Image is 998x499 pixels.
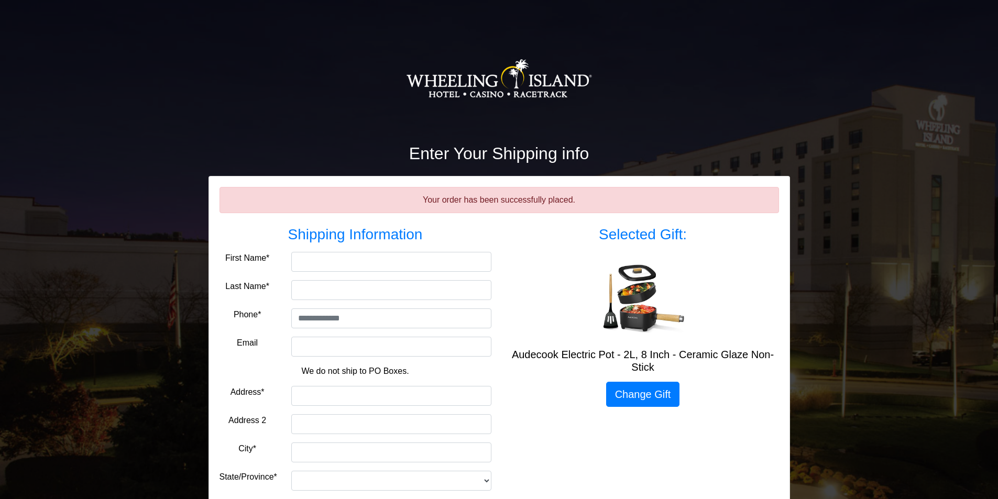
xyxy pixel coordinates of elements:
h2: Enter Your Shipping info [209,143,790,163]
a: Change Gift [606,382,680,407]
label: City* [238,442,256,455]
div: Your order has been successfully placed. [220,187,779,213]
label: Address* [231,386,265,398]
label: Email [237,337,258,349]
label: Last Name* [225,280,269,293]
h5: Audecook Electric Pot - 2L, 8 Inch - Ceramic Glaze Non-Stick [507,348,779,373]
label: State/Province* [220,471,277,483]
h3: Selected Gift: [507,226,779,243]
img: Logo [406,26,593,131]
h3: Shipping Information [220,226,491,243]
p: We do not ship to PO Boxes. [227,365,484,378]
label: Phone* [234,308,261,321]
label: Address 2 [228,414,266,427]
img: Audecook Electric Pot - 2L, 8 Inch - Ceramic Glaze Non-Stick [601,256,685,340]
label: First Name* [225,252,269,264]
